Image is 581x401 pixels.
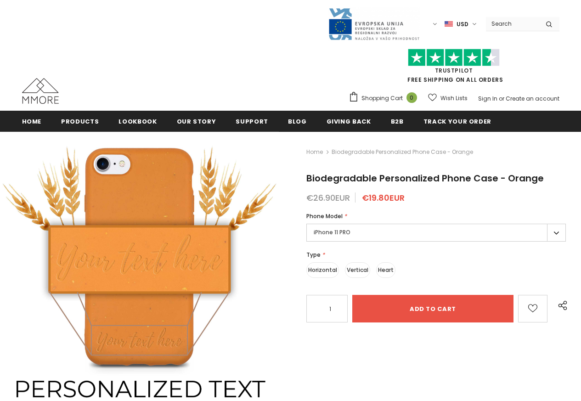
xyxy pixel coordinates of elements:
[428,90,468,106] a: Wish Lists
[423,111,491,131] a: Track your order
[391,117,404,126] span: B2B
[376,262,395,278] label: Heart
[435,67,473,74] a: Trustpilot
[391,111,404,131] a: B2B
[306,224,566,242] label: iPhone 11 PRO
[288,111,307,131] a: Blog
[408,49,500,67] img: Trust Pilot Stars
[61,117,99,126] span: Products
[332,147,473,158] span: Biodegradable Personalized Phone Case - Orange
[406,92,417,103] span: 0
[445,20,453,28] img: USD
[499,95,504,102] span: or
[22,111,42,131] a: Home
[306,192,350,203] span: €26.90EUR
[306,262,339,278] label: Horizontal
[288,117,307,126] span: Blog
[328,20,420,28] a: Javni Razpis
[457,20,468,29] span: USD
[349,53,559,84] span: FREE SHIPPING ON ALL ORDERS
[328,7,420,41] img: Javni Razpis
[327,111,371,131] a: Giving back
[327,117,371,126] span: Giving back
[440,94,468,103] span: Wish Lists
[352,295,513,322] input: Add to cart
[306,147,323,158] a: Home
[486,17,539,30] input: Search Site
[22,117,42,126] span: Home
[236,117,268,126] span: support
[423,117,491,126] span: Track your order
[61,111,99,131] a: Products
[306,172,544,185] span: Biodegradable Personalized Phone Case - Orange
[306,212,343,220] span: Phone Model
[345,262,370,278] label: Vertical
[118,117,157,126] span: Lookbook
[349,91,422,105] a: Shopping Cart 0
[306,251,321,259] span: Type
[361,94,403,103] span: Shopping Cart
[22,78,59,104] img: MMORE Cases
[177,111,216,131] a: Our Story
[236,111,268,131] a: support
[506,95,559,102] a: Create an account
[177,117,216,126] span: Our Story
[478,95,497,102] a: Sign In
[118,111,157,131] a: Lookbook
[362,192,405,203] span: €19.80EUR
